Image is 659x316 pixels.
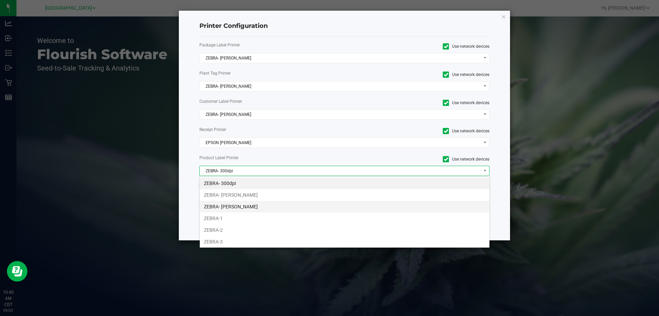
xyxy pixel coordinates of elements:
[200,213,489,224] li: ZEBRA-1
[199,42,339,48] label: Package Label Printer
[199,155,339,161] label: Product Label Printer
[350,156,490,162] label: Use network devices
[200,177,489,189] li: ZEBRA- 300dpi
[350,43,490,50] label: Use network devices
[199,22,490,31] h4: Printer Configuration
[200,53,481,63] span: ZEBRA- [PERSON_NAME]
[200,81,481,91] span: ZEBRA- [PERSON_NAME]
[200,110,481,119] span: ZEBRA- [PERSON_NAME]
[200,224,489,236] li: ZEBRA-2
[200,166,481,176] span: ZEBRA- 300dpi
[200,236,489,248] li: ZEBRA-3
[350,72,490,78] label: Use network devices
[199,127,339,133] label: Receipt Printer
[350,128,490,134] label: Use network devices
[7,261,27,282] iframe: Resource center
[200,138,481,148] span: EPSON [PERSON_NAME]
[350,100,490,106] label: Use network devices
[200,189,489,201] li: ZEBRA- [PERSON_NAME]
[199,98,339,105] label: Customer Label Printer
[199,70,339,76] label: Plant Tag Printer
[200,201,489,213] li: ZEBRA- [PERSON_NAME]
